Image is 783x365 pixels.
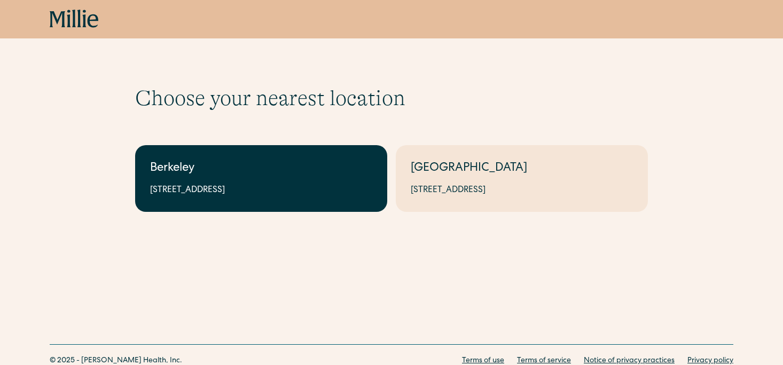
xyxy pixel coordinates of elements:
div: Berkeley [150,160,372,178]
h1: Choose your nearest location [135,85,648,111]
div: [GEOGRAPHIC_DATA] [411,160,633,178]
a: Berkeley[STREET_ADDRESS] [135,145,387,212]
div: [STREET_ADDRESS] [150,184,372,197]
a: [GEOGRAPHIC_DATA][STREET_ADDRESS] [396,145,648,212]
div: [STREET_ADDRESS] [411,184,633,197]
